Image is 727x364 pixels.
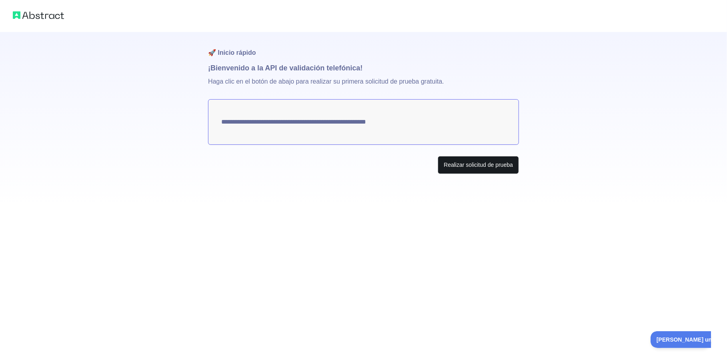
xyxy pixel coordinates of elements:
h1: ¡Bienvenido a la API de validación telefónica! [208,62,519,74]
p: Haga clic en el botón de abajo para realizar su primera solicitud de prueba gratuita. [208,74,519,99]
img: Logotipo abstracto [13,10,64,21]
h1: 🚀 Inicio rápido [208,32,519,62]
iframe: Toggle Customer Support [651,331,711,348]
button: Realizar solicitud de prueba [438,156,519,174]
